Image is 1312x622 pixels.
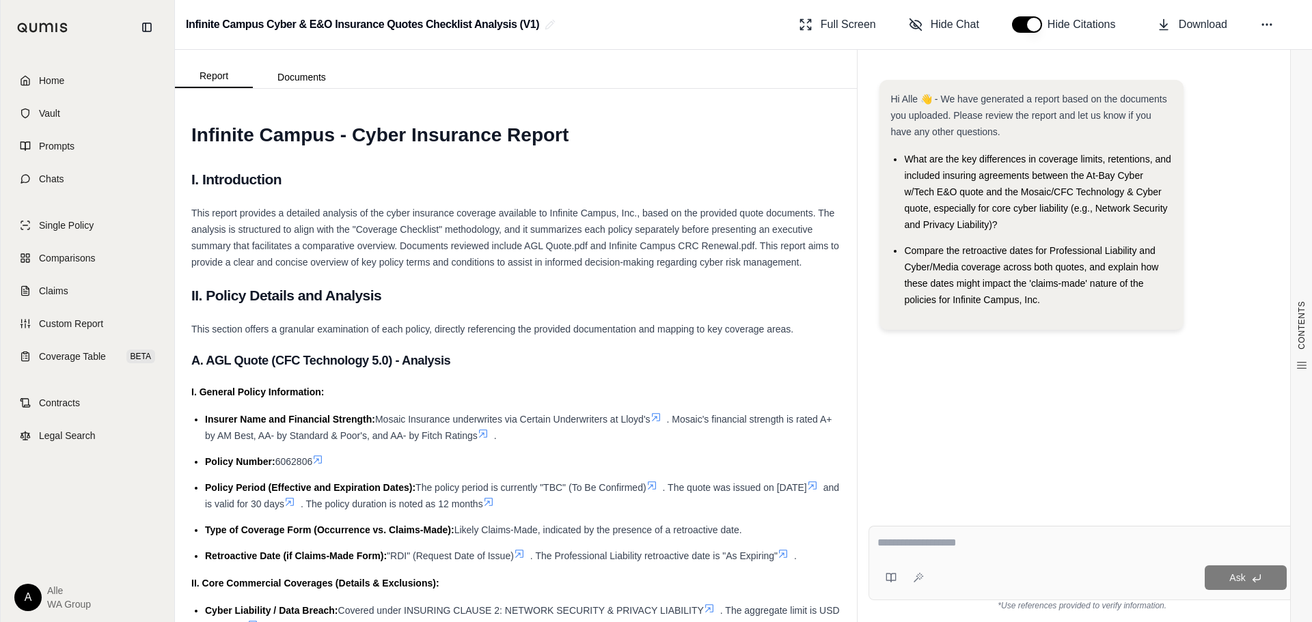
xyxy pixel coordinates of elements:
[454,524,742,535] span: Likely Claims-Made, indicated by the presence of a retroactive date.
[9,164,166,194] a: Chats
[1296,301,1307,350] span: CONTENTS
[205,605,338,616] span: Cyber Liability / Data Breach:
[387,550,514,561] span: "RDI" (Request Date of Issue)
[1151,11,1233,38] button: Download
[890,94,1166,137] span: Hi Alle 👋 - We have generated a report based on the documents you uploaded. Please review the rep...
[9,341,166,371] a: Coverage TableBETA
[205,524,454,535] span: Type of Coverage Form (Occurrence vs. Claims-Made):
[186,12,539,37] h2: Infinite Campus Cyber & E&O Insurance Quotes Checklist Analysis (V1)
[39,317,103,330] span: Custom Report
[1048,16,1124,33] span: Hide Citations
[375,414,651,425] span: Mosaic Insurance underwrites via Certain Underwriters at Lloyd's
[9,309,166,339] a: Custom Report
[494,430,497,441] span: .
[903,11,985,38] button: Hide Chat
[175,65,253,88] button: Report
[39,284,68,298] span: Claims
[821,16,876,33] span: Full Screen
[39,251,95,265] span: Comparisons
[904,154,1171,230] span: What are the key differences in coverage limits, retentions, and included insuring agreements bet...
[39,74,64,87] span: Home
[205,414,375,425] span: Insurer Name and Financial Strength:
[1205,565,1287,590] button: Ask
[415,482,646,493] span: The policy period is currently "TBC" (To Be Confirmed)
[39,107,60,120] span: Vault
[191,208,839,268] span: This report provides a detailed analysis of the cyber insurance coverage available to Infinite Ca...
[39,429,96,442] span: Legal Search
[17,23,68,33] img: Qumis Logo
[904,245,1158,305] span: Compare the retroactive dates for Professional Liability and Cyber/Media coverage across both quo...
[794,550,797,561] span: .
[9,98,166,128] a: Vault
[47,584,91,597] span: Alle
[191,386,324,397] strong: I. General Policy Information:
[301,498,483,509] span: . The policy duration is noted as 12 months
[9,421,166,451] a: Legal Search
[205,456,275,467] span: Policy Number:
[191,116,840,154] h1: Infinite Campus - Cyber Insurance Report
[9,210,166,240] a: Single Policy
[39,218,94,232] span: Single Policy
[39,396,80,410] span: Contracts
[205,482,415,493] span: Policy Period (Effective and Expiration Dates):
[136,16,158,38] button: Collapse sidebar
[39,172,64,186] span: Chats
[9,276,166,306] a: Claims
[530,550,778,561] span: . The Professional Liability retroactive date is "As Expiring"
[1179,16,1227,33] span: Download
[39,350,106,363] span: Coverage Table
[1229,572,1245,583] span: Ask
[9,388,166,418] a: Contracts
[47,597,91,611] span: WA Group
[191,281,840,310] h2: II. Policy Details and Analysis
[869,600,1296,611] div: *Use references provided to verify information.
[253,66,351,88] button: Documents
[191,348,840,373] h3: A. AGL Quote (CFC Technology 5.0) - Analysis
[663,482,807,493] span: . The quote was issued on [DATE]
[191,165,840,194] h2: I. Introduction
[9,243,166,273] a: Comparisons
[126,350,155,363] span: BETA
[39,139,74,153] span: Prompts
[191,324,793,335] span: This section offers a granular examination of each policy, directly referencing the provided docu...
[205,550,387,561] span: Retroactive Date (if Claims-Made Form):
[793,11,881,38] button: Full Screen
[338,605,704,616] span: Covered under INSURING CLAUSE 2: NETWORK SECURITY & PRIVACY LIABILITY
[9,131,166,161] a: Prompts
[275,456,313,467] span: 6062806
[14,584,42,611] div: A
[931,16,979,33] span: Hide Chat
[191,578,439,589] strong: II. Core Commercial Coverages (Details & Exclusions):
[9,66,166,96] a: Home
